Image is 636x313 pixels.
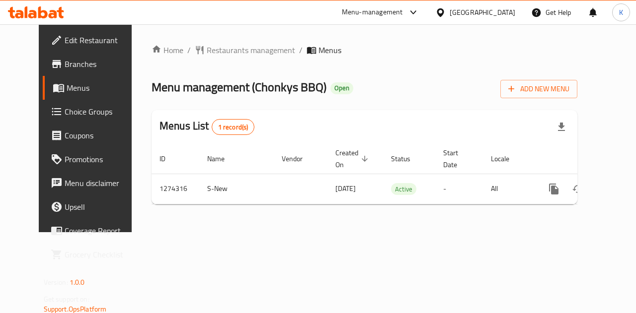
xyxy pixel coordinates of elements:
[500,80,577,98] button: Add New Menu
[43,76,145,100] a: Menus
[391,183,416,195] div: Active
[65,225,137,237] span: Coverage Report
[391,184,416,195] span: Active
[282,153,316,165] span: Vendor
[195,44,295,56] a: Restaurants management
[335,147,371,171] span: Created On
[65,58,137,70] span: Branches
[43,28,145,52] a: Edit Restaurant
[43,147,145,171] a: Promotions
[152,76,326,98] span: Menu management ( Chonkys BBQ )
[159,153,178,165] span: ID
[330,82,353,94] div: Open
[65,153,137,165] span: Promotions
[508,83,569,95] span: Add New Menu
[44,276,68,289] span: Version:
[43,124,145,147] a: Coupons
[450,7,515,18] div: [GEOGRAPHIC_DATA]
[43,52,145,76] a: Branches
[391,153,423,165] span: Status
[70,276,85,289] span: 1.0.0
[299,44,303,56] li: /
[65,129,137,141] span: Coupons
[619,7,623,18] span: K
[483,174,534,204] td: All
[152,174,199,204] td: 1274316
[65,106,137,118] span: Choice Groups
[335,182,356,195] span: [DATE]
[65,249,137,260] span: Grocery Checklist
[67,82,137,94] span: Menus
[65,177,137,189] span: Menu disclaimer
[43,219,145,243] a: Coverage Report
[330,84,353,92] span: Open
[342,6,403,18] div: Menu-management
[44,293,89,306] span: Get support on:
[542,177,566,201] button: more
[43,171,145,195] a: Menu disclaimer
[212,123,254,132] span: 1 record(s)
[491,153,522,165] span: Locale
[43,243,145,266] a: Grocery Checklist
[159,119,254,135] h2: Menus List
[187,44,191,56] li: /
[65,34,137,46] span: Edit Restaurant
[43,100,145,124] a: Choice Groups
[207,44,295,56] span: Restaurants management
[43,195,145,219] a: Upsell
[318,44,341,56] span: Menus
[65,201,137,213] span: Upsell
[152,44,183,56] a: Home
[566,177,590,201] button: Change Status
[443,147,471,171] span: Start Date
[435,174,483,204] td: -
[152,44,577,56] nav: breadcrumb
[207,153,238,165] span: Name
[199,174,274,204] td: S-New
[212,119,255,135] div: Total records count
[550,115,573,139] div: Export file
